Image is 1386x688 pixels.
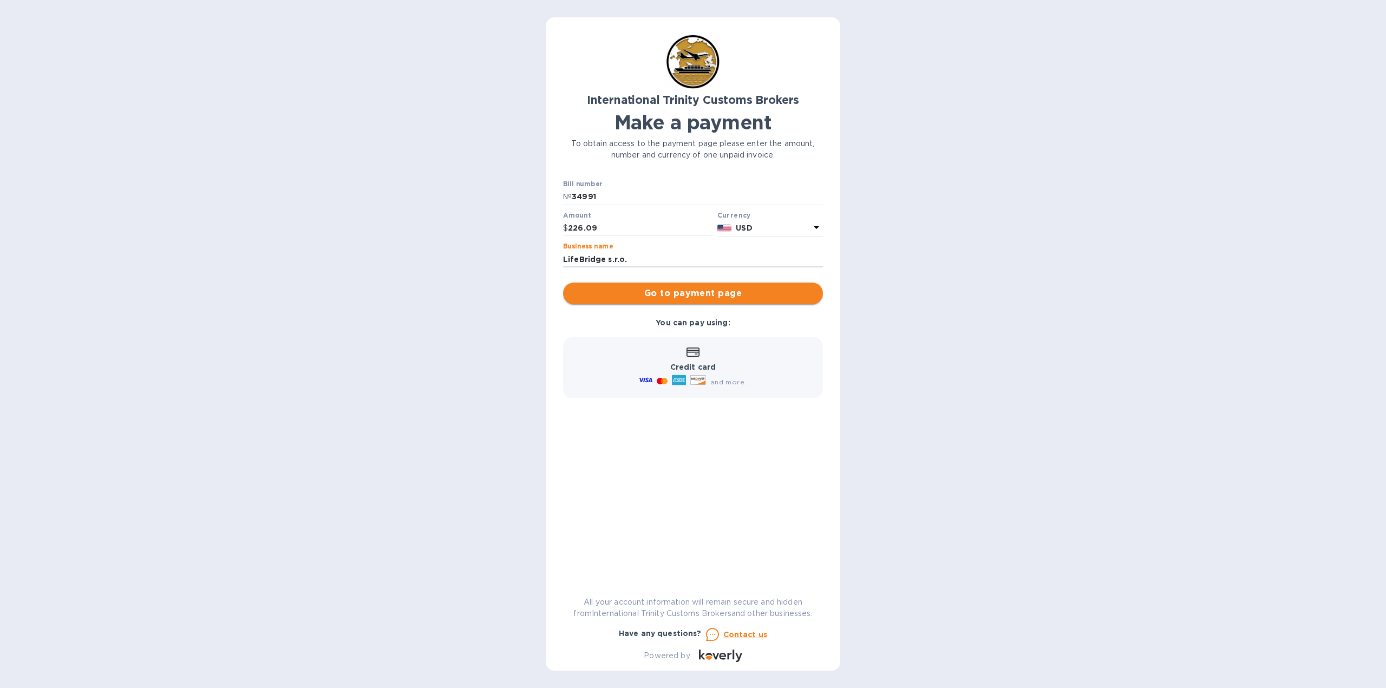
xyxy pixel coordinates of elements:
label: Bill number [563,181,602,188]
p: $ [563,222,568,234]
b: You can pay using: [656,318,730,327]
img: USD [717,225,732,232]
h1: Make a payment [563,111,823,134]
p: All your account information will remain secure and hidden from International Trinity Customs Bro... [563,597,823,619]
b: Currency [717,211,751,219]
span: and more... [710,378,750,386]
b: International Trinity Customs Brokers [587,93,800,107]
span: Go to payment page [572,287,814,300]
input: Enter business name [563,251,823,267]
p: To obtain access to the payment page please enter the amount, number and currency of one unpaid i... [563,138,823,161]
b: Have any questions? [619,629,702,638]
p: № [563,191,572,202]
label: Amount [563,212,591,219]
p: Powered by [644,650,690,661]
u: Contact us [723,630,768,639]
input: Enter bill number [572,189,823,205]
b: Credit card [670,363,716,371]
input: 0.00 [568,220,713,237]
b: USD [736,224,752,232]
label: Business name [563,244,613,250]
button: Go to payment page [563,283,823,304]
